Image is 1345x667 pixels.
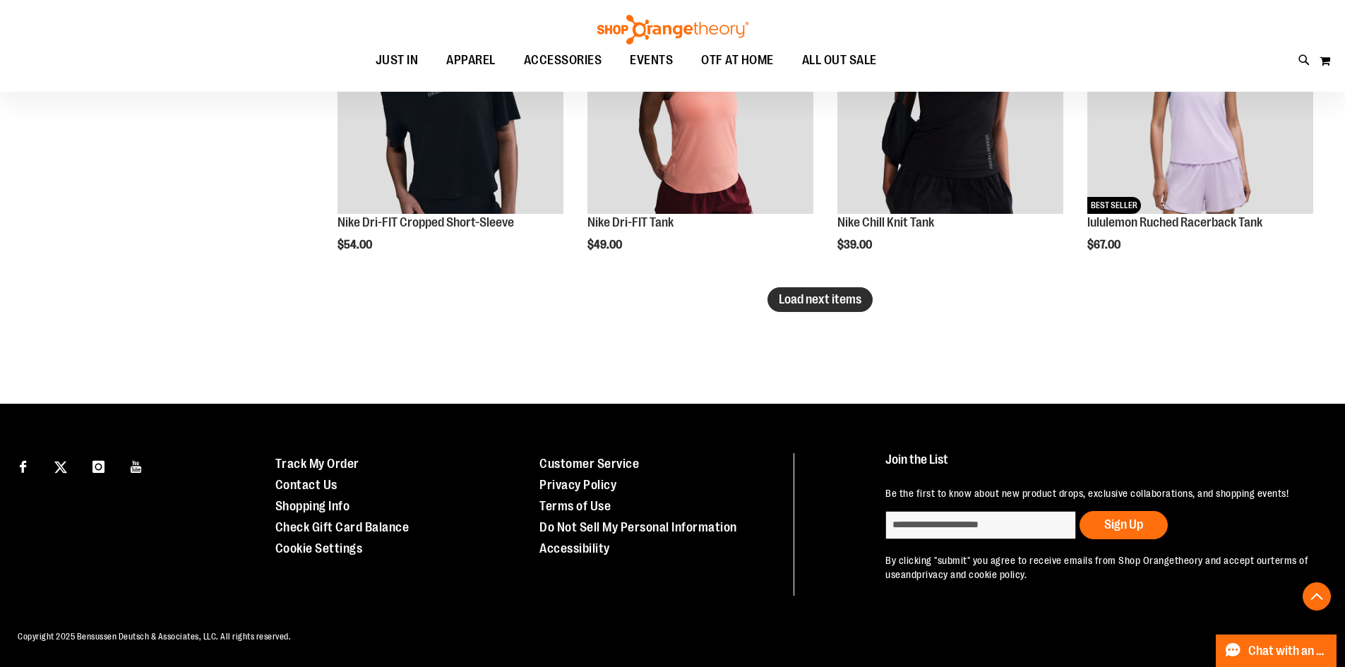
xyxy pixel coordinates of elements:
[885,453,1313,479] h4: Join the List
[1080,511,1168,539] button: Sign Up
[446,44,496,76] span: APPAREL
[275,499,350,513] a: Shopping Info
[885,486,1313,500] p: Be the first to know about new product drops, exclusive collaborations, and shopping events!
[885,511,1076,539] input: enter email
[11,453,35,478] a: Visit our Facebook page
[1104,517,1143,531] span: Sign Up
[337,215,514,229] a: Nike Dri-FIT Cropped Short-Sleeve
[630,44,673,76] span: EVENTS
[1087,239,1123,251] span: $67.00
[1248,644,1328,658] span: Chat with an Expert
[539,478,616,492] a: Privacy Policy
[1216,635,1337,667] button: Chat with an Expert
[54,461,67,474] img: Twitter
[275,541,363,555] a: Cookie Settings
[539,499,611,513] a: Terms of Use
[885,555,1308,580] a: terms of use
[837,215,934,229] a: Nike Chill Knit Tank
[595,15,751,44] img: Shop Orangetheory
[916,569,1027,580] a: privacy and cookie policy.
[779,292,861,306] span: Load next items
[86,453,111,478] a: Visit our Instagram page
[275,478,337,492] a: Contact Us
[275,457,359,471] a: Track My Order
[376,44,419,76] span: JUST IN
[18,632,291,642] span: Copyright 2025 Bensussen Deutsch & Associates, LLC. All rights reserved.
[275,520,410,534] a: Check Gift Card Balance
[524,44,602,76] span: ACCESSORIES
[337,239,374,251] span: $54.00
[587,215,674,229] a: Nike Dri-FIT Tank
[767,287,873,312] button: Load next items
[539,541,610,555] a: Accessibility
[539,457,639,471] a: Customer Service
[49,453,73,478] a: Visit our X page
[1087,197,1141,214] span: BEST SELLER
[539,520,737,534] a: Do Not Sell My Personal Information
[885,553,1313,582] p: By clicking "submit" you agree to receive emails from Shop Orangetheory and accept our and
[802,44,877,76] span: ALL OUT SALE
[1303,582,1331,611] button: Back To Top
[1087,215,1262,229] a: lululemon Ruched Racerback Tank
[701,44,774,76] span: OTF AT HOME
[587,239,624,251] span: $49.00
[837,239,874,251] span: $39.00
[124,453,149,478] a: Visit our Youtube page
